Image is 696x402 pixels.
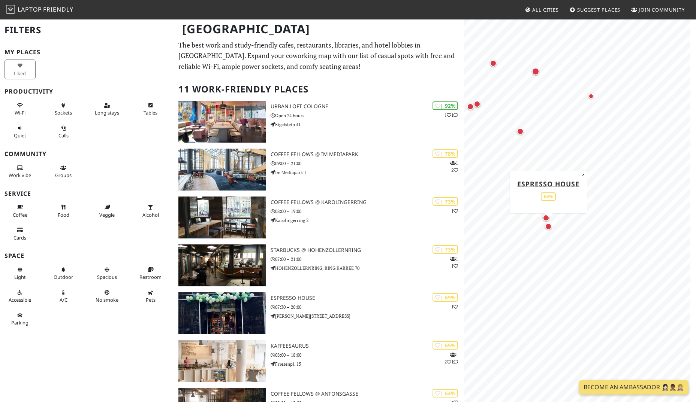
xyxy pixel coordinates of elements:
[463,99,478,114] div: Map marker
[60,296,67,303] span: Air conditioned
[450,159,458,174] p: 1 2
[513,124,528,139] div: Map marker
[4,264,36,283] button: Light
[4,49,169,56] h3: My Places
[135,201,166,221] button: Alcohol
[4,252,169,259] h3: Space
[271,343,464,349] h3: Kaffeesaurus
[271,112,464,119] p: Open 24 hours
[271,151,464,158] h3: Coffee Fellows @ Im Mediapark
[178,40,460,72] p: The best work and study-friendly cafes, restaurants, libraries, and hotel lobbies in [GEOGRAPHIC_...
[4,309,36,329] button: Parking
[433,389,458,398] div: | 64%
[6,3,73,16] a: LaptopFriendly LaptopFriendly
[178,340,266,382] img: Kaffeesaurus
[174,340,464,382] a: Kaffeesaurus | 65% 121 Kaffeesaurus 08:00 – 18:00 Friesenpl. 15
[580,170,587,179] button: Close popup
[174,101,464,143] a: URBAN LOFT Cologne | 92% 11 URBAN LOFT Cologne Open 24 hours Eigelstein 41
[48,264,79,283] button: Outdoor
[445,112,458,119] p: 1 1
[14,274,26,280] span: Natural light
[271,313,464,320] p: [PERSON_NAME][STREET_ADDRESS]
[532,6,559,13] span: All Cities
[54,274,73,280] span: Outdoor area
[174,149,464,191] a: Coffee Fellows @ Im Mediapark | 78% 12 Coffee Fellows @ Im Mediapark 09:00 – 21:00 Im Mediapark 1
[628,3,688,16] a: Join Community
[55,172,72,179] span: Group tables
[271,199,464,205] h3: Coffee Fellows @ Karolingerring
[174,197,464,238] a: Coffee Fellows @ Karolingerring | 73% 1 Coffee Fellows @ Karolingerring 08:00 – 19:00 Karolingerr...
[271,391,464,397] h3: Coffee Fellows @ Antonsgasse
[4,19,169,42] h2: Filters
[271,160,464,167] p: 09:00 – 21:00
[271,169,464,176] p: Im Mediapark 1
[178,149,266,191] img: Coffee Fellows @ Im Mediapark
[139,274,162,280] span: Restroom
[135,99,166,119] button: Tables
[178,244,266,286] img: Starbucks @ Hohenzollernring
[91,264,123,283] button: Spacious
[486,56,501,71] div: Map marker
[91,99,123,119] button: Long stays
[144,109,157,116] span: Work-friendly tables
[4,286,36,306] button: Accessible
[433,149,458,158] div: | 78%
[271,121,464,128] p: Eigelstein 41
[451,303,458,310] p: 1
[43,5,73,13] span: Friendly
[539,210,554,225] div: Map marker
[541,192,556,201] div: 69%
[271,265,464,272] p: HOHENZOLLERNRING, RING KARREE 70
[271,351,464,359] p: 08:00 – 18:00
[541,219,556,234] div: Map marker
[271,304,464,311] p: 07:30 – 20:00
[91,201,123,221] button: Veggie
[528,64,543,79] div: Map marker
[9,172,31,179] span: People working
[97,274,117,280] span: Spacious
[178,292,266,334] img: Espresso House
[4,150,169,158] h3: Community
[271,360,464,368] p: Friesenpl. 15
[96,296,118,303] span: Smoke free
[48,286,79,306] button: A/C
[433,293,458,302] div: | 69%
[271,295,464,301] h3: Espresso House
[433,197,458,206] div: | 73%
[13,234,26,241] span: Credit cards
[99,211,115,218] span: Veggie
[9,296,31,303] span: Accessible
[95,109,119,116] span: Long stays
[271,256,464,263] p: 07:00 – 21:00
[135,286,166,306] button: Pets
[178,101,266,143] img: URBAN LOFT Cologne
[48,162,79,182] button: Groups
[433,245,458,254] div: | 73%
[584,89,599,104] div: Map marker
[48,201,79,221] button: Food
[271,217,464,224] p: Karolingerring 2
[48,99,79,119] button: Sockets
[577,6,621,13] span: Suggest Places
[178,197,266,238] img: Coffee Fellows @ Karolingerring
[433,101,458,110] div: | 92%
[4,162,36,182] button: Work vibe
[91,286,123,306] button: No smoke
[271,208,464,215] p: 08:00 – 19:00
[4,190,169,197] h3: Service
[178,78,460,101] h2: 11 Work-Friendly Places
[142,211,159,218] span: Alcohol
[4,122,36,142] button: Quiet
[11,319,28,326] span: Parking
[48,122,79,142] button: Calls
[14,132,26,139] span: Quiet
[174,244,464,286] a: Starbucks @ Hohenzollernring | 73% 11 Starbucks @ Hohenzollernring 07:00 – 21:00 HOHENZOLLERNRING...
[135,264,166,283] button: Restroom
[4,201,36,221] button: Coffee
[18,5,42,13] span: Laptop
[13,211,27,218] span: Coffee
[55,109,72,116] span: Power sockets
[58,132,69,139] span: Video/audio calls
[470,97,485,112] div: Map marker
[522,3,562,16] a: All Cities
